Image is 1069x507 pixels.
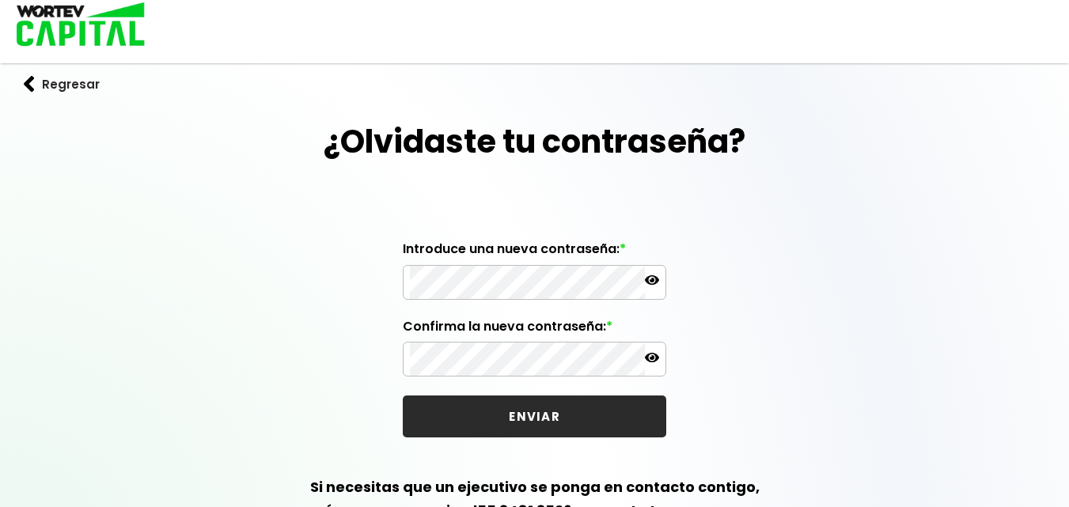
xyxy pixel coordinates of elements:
[403,241,666,265] label: Introduce una nueva contraseña:
[24,76,35,93] img: flecha izquierda
[324,118,745,165] h1: ¿Olvidaste tu contraseña?
[403,395,666,437] button: ENVIAR
[403,319,666,342] label: Confirma la nueva contraseña:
